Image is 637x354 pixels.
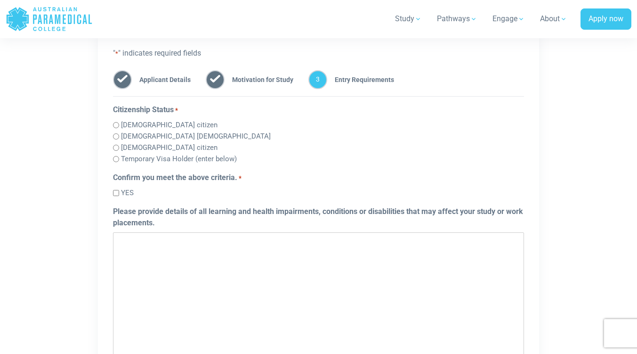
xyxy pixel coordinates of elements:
legend: Citizenship Status [113,104,524,115]
label: YES [121,188,134,198]
label: [DEMOGRAPHIC_DATA] [DEMOGRAPHIC_DATA] [121,131,271,142]
a: Apply now [581,8,631,30]
p: " " indicates required fields [113,48,524,59]
a: Pathways [431,6,483,32]
a: About [534,6,573,32]
label: Temporary Visa Holder (enter below) [121,154,237,165]
span: 2 [206,70,225,89]
legend: Confirm you meet the above criteria. [113,172,524,183]
span: 1 [113,70,132,89]
a: Study [389,6,427,32]
label: Please provide details of all learning and health impairments, conditions or disabilities that ma... [113,206,524,229]
span: Applicant Details [132,70,191,89]
a: Australian Paramedical College [6,4,93,34]
a: Engage [487,6,531,32]
span: Motivation for Study [225,70,293,89]
span: 3 [308,70,327,89]
span: Entry Requirements [327,70,394,89]
label: [DEMOGRAPHIC_DATA] citizen [121,142,218,153]
label: [DEMOGRAPHIC_DATA] citizen [121,120,218,131]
